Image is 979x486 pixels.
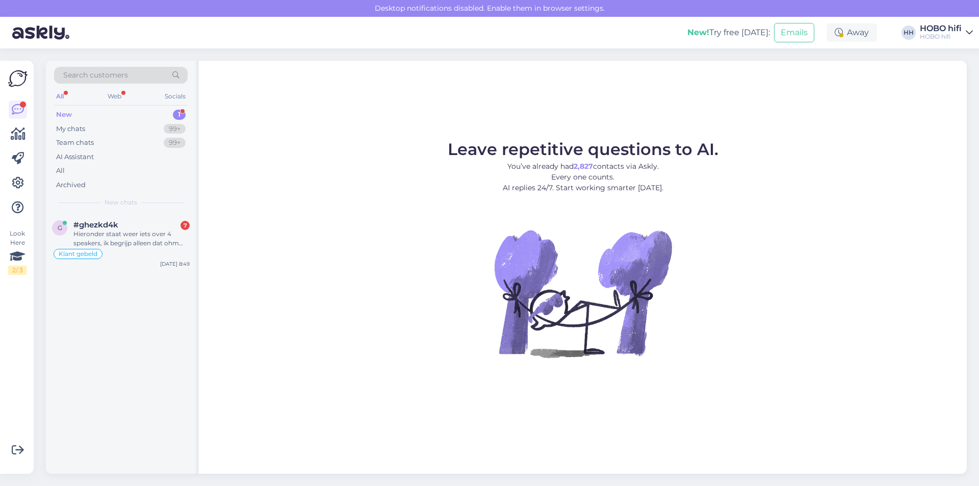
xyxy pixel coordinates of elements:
[8,69,28,88] img: Askly Logo
[59,251,97,257] span: Klant gebeld
[56,166,65,176] div: All
[8,229,27,275] div: Look Here
[73,229,190,248] div: Hieronder staat weer iets over 4 speakers, ik begrijp alleen dat ohm verhaal niet zo goed.
[105,198,137,207] span: New chats
[181,221,190,230] div: 7
[164,138,186,148] div: 99+
[58,224,62,232] span: g
[54,90,66,103] div: All
[827,23,877,42] div: Away
[574,162,593,171] b: 2,827
[56,180,86,190] div: Archived
[920,24,973,41] a: HOBO hifiHOBO hifi
[8,266,27,275] div: 2 / 3
[491,201,675,385] img: No Chat active
[163,90,188,103] div: Socials
[106,90,123,103] div: Web
[901,25,916,40] div: HH
[920,24,962,33] div: HOBO hifi
[56,138,94,148] div: Team chats
[448,139,718,159] span: Leave repetitive questions to AI.
[73,220,118,229] span: #ghezkd4k
[448,161,718,193] p: You’ve already had contacts via Askly. Every one counts. AI replies 24/7. Start working smarter [...
[160,260,190,268] div: [DATE] 8:49
[920,33,962,41] div: HOBO hifi
[56,152,94,162] div: AI Assistant
[56,124,85,134] div: My chats
[164,124,186,134] div: 99+
[173,110,186,120] div: 1
[63,70,128,81] span: Search customers
[774,23,814,42] button: Emails
[687,27,770,39] div: Try free [DATE]:
[687,28,709,37] b: New!
[56,110,72,120] div: New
